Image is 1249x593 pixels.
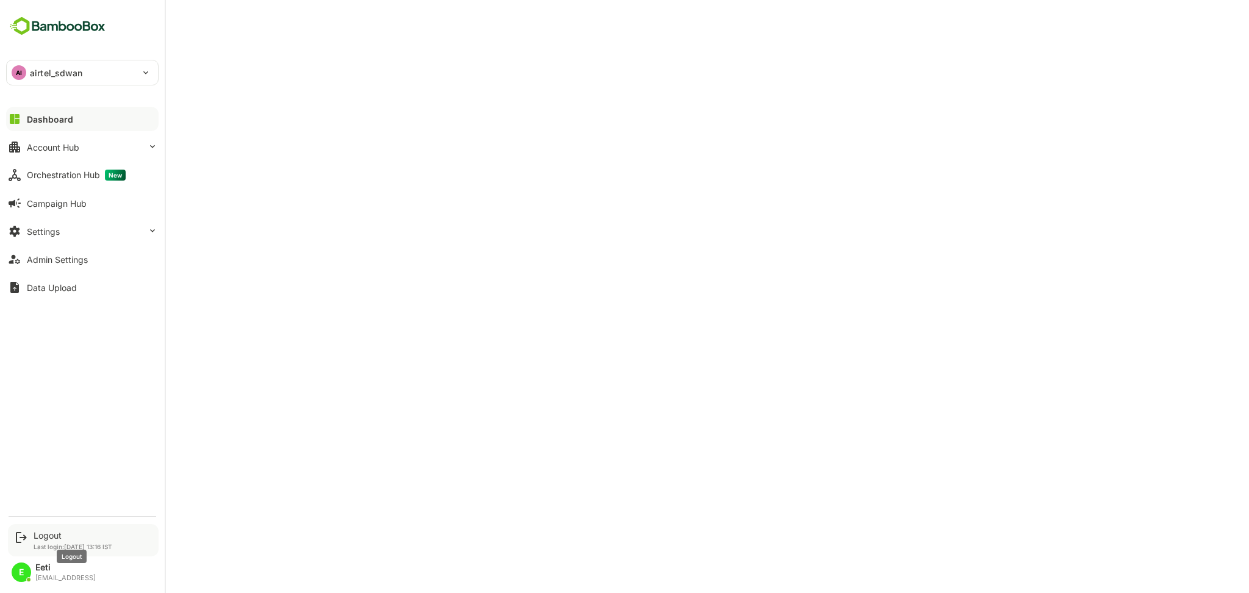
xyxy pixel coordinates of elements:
[6,191,159,215] button: Campaign Hub
[6,107,159,131] button: Dashboard
[105,170,126,181] span: New
[6,247,159,271] button: Admin Settings
[27,170,126,181] div: Orchestration Hub
[27,114,73,124] div: Dashboard
[34,530,112,541] div: Logout
[6,163,159,187] button: Orchestration HubNew
[35,574,96,582] div: [EMAIL_ADDRESS]
[6,15,109,38] img: BambooboxFullLogoMark.5f36c76dfaba33ec1ec1367b70bb1252.svg
[6,219,159,243] button: Settings
[27,142,79,153] div: Account Hub
[27,226,60,237] div: Settings
[35,562,96,573] div: Eeti
[6,275,159,300] button: Data Upload
[7,60,158,85] div: AIairtel_sdwan
[12,65,26,80] div: AI
[27,282,77,293] div: Data Upload
[12,562,31,582] div: E
[30,66,83,79] p: airtel_sdwan
[6,135,159,159] button: Account Hub
[27,198,87,209] div: Campaign Hub
[34,543,112,550] p: Last login: [DATE] 13:16 IST
[27,254,88,265] div: Admin Settings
